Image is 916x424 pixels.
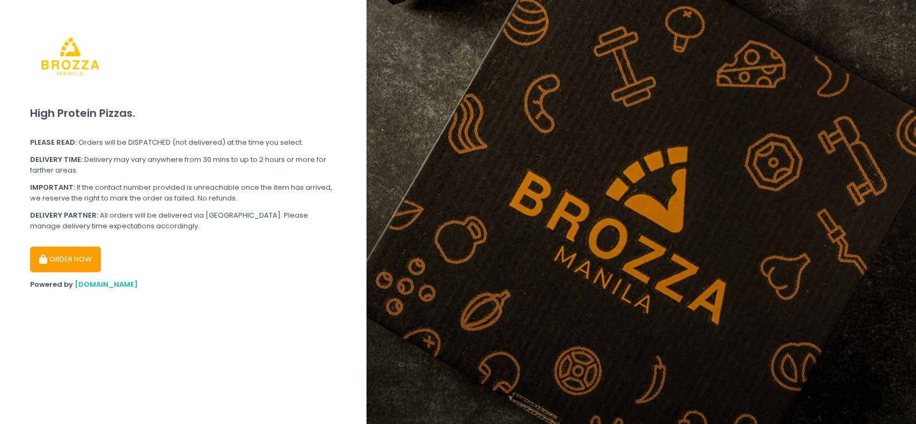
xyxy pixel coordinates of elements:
div: Powered by [30,279,336,290]
b: IMPORTANT: [30,182,75,192]
b: DELIVERY TIME: [30,154,83,165]
a: [DOMAIN_NAME] [75,279,138,289]
div: Orders will be DISPATCHED (not delivered) at the time you select. [30,137,336,148]
img: Brozza Manila [30,16,111,96]
b: DELIVERY PARTNER: [30,210,98,220]
button: ORDER NOW [30,247,101,272]
div: If the contact number provided is unreachable once the item has arrived, we reserve the right to ... [30,182,336,203]
div: High Protein Pizzas. [30,96,336,130]
div: All orders will be delivered via [GEOGRAPHIC_DATA]. Please manage delivery time expectations acco... [30,210,336,231]
b: PLEASE READ: [30,137,77,147]
div: Delivery may vary anywhere from 30 mins to up to 2 hours or more for farther areas. [30,154,336,175]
